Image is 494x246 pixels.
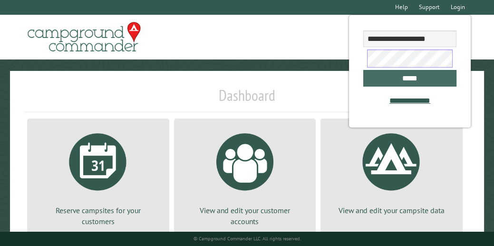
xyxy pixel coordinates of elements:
p: View and edit your campsite data [332,205,451,216]
a: Reserve campsites for your customers [39,126,158,226]
img: Campground Commander [25,19,144,56]
a: View and edit your customer accounts [185,126,305,226]
small: © Campground Commander LLC. All rights reserved. [194,236,301,242]
p: View and edit your customer accounts [185,205,305,226]
p: Reserve campsites for your customers [39,205,158,226]
h1: Dashboard [25,86,469,112]
a: View and edit your campsite data [332,126,451,216]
